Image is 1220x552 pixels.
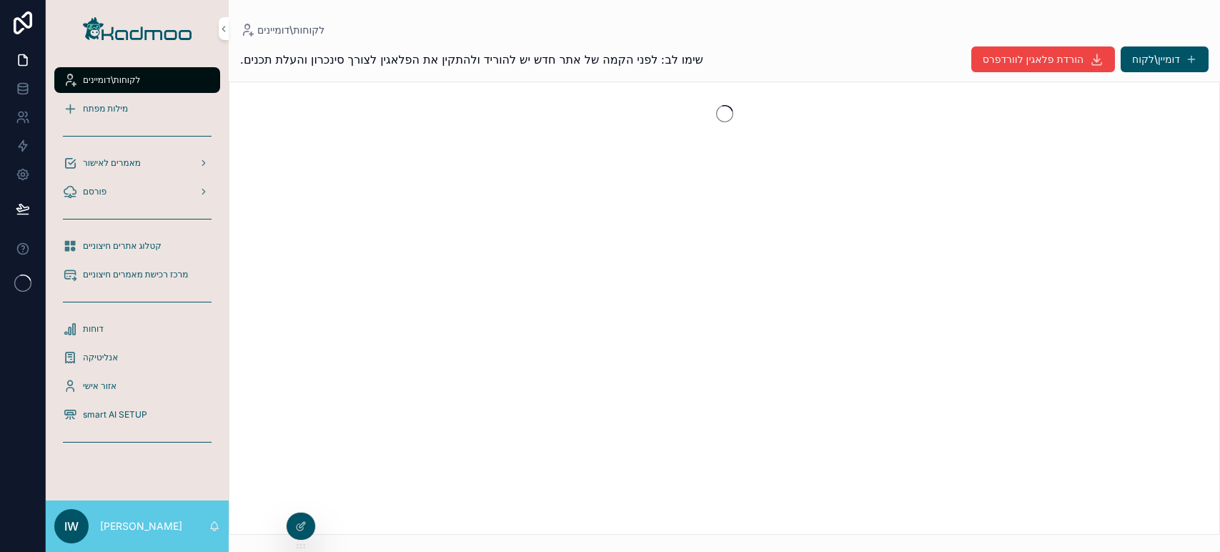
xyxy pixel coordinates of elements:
a: לקוחות\דומיינים [240,23,324,37]
button: הורדת פלאגין לוורדפרס [971,46,1115,72]
a: לקוחות\דומיינים [54,67,220,93]
span: לקוחות\דומיינים [83,74,140,86]
span: מאמרים לאישור [83,157,141,169]
span: לקוחות\דומיינים [257,23,324,37]
a: מאמרים לאישור [54,150,220,176]
a: דוחות [54,316,220,342]
span: הורדת פלאגין לוורדפרס [983,52,1083,66]
span: iw [64,518,79,535]
div: scrollable content [46,57,229,472]
span: smart AI SETUP [83,409,147,420]
img: App logo [83,17,192,40]
span: פורסם [83,186,106,197]
span: מילות מפתח [83,103,128,114]
span: שימו לב: לפני הקמה של אתר חדש יש להוריד ולהתקין את הפלאגין לצורך סינכרון והעלת תכנים. [240,51,703,68]
a: אזור אישי [54,373,220,399]
span: אנליטיקה [83,352,118,363]
span: מרכז רכישת מאמרים חיצוניים [83,269,188,280]
span: קטלוג אתרים חיצוניים [83,240,162,252]
a: פורסם [54,179,220,204]
a: אנליטיקה [54,345,220,370]
a: smart AI SETUP [54,402,220,428]
span: אזור אישי [83,380,116,392]
a: קטלוג אתרים חיצוניים [54,233,220,259]
span: דוחות [83,323,104,335]
a: מרכז רכישת מאמרים חיצוניים [54,262,220,287]
button: דומיין\לקוח [1121,46,1209,72]
p: [PERSON_NAME] [100,519,182,533]
a: מילות מפתח [54,96,220,122]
